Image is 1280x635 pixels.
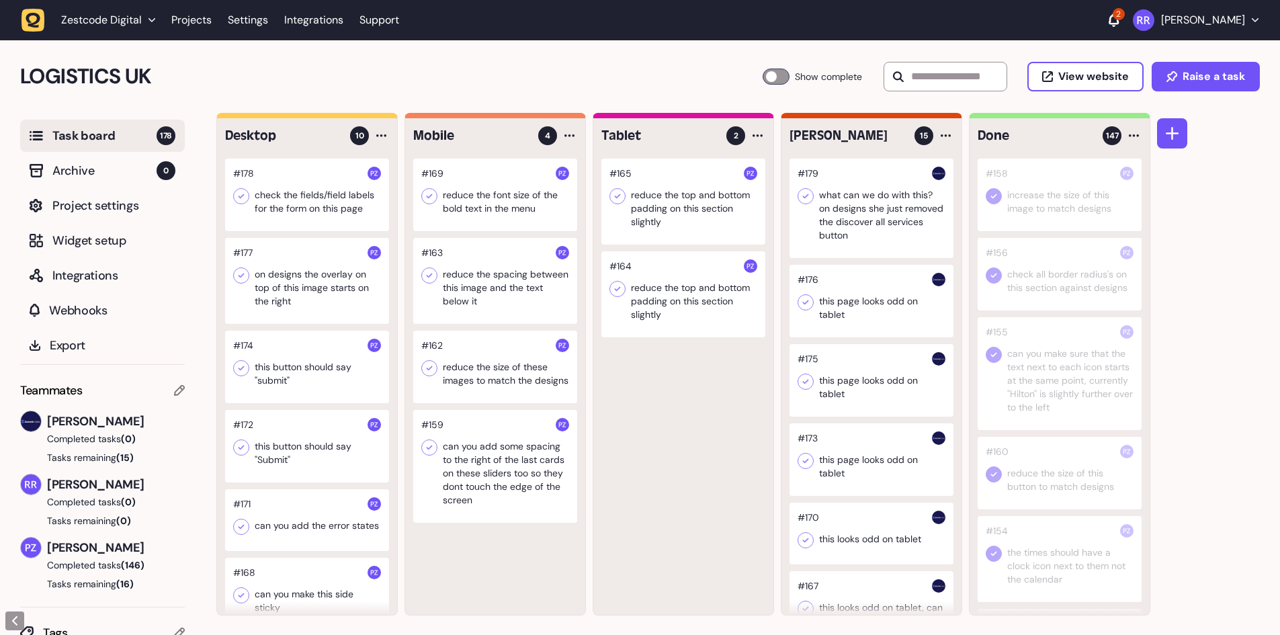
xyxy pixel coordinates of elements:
[556,339,569,352] img: Paris Zisis
[22,8,163,32] button: Zestcode Digital
[1120,325,1134,339] img: Paris Zisis
[1058,71,1129,82] span: View website
[52,161,157,180] span: Archive
[413,126,529,145] h4: Mobile
[1120,167,1134,180] img: Paris Zisis
[744,167,757,180] img: Paris Zisis
[121,433,136,445] span: (0)
[355,130,364,142] span: 10
[790,126,905,145] h4: Harry
[225,126,341,145] h4: Desktop
[1152,62,1260,91] button: Raise a task
[47,412,185,431] span: [PERSON_NAME]
[20,259,185,292] button: Integrations
[20,495,174,509] button: Completed tasks(0)
[1120,445,1134,458] img: Paris Zisis
[744,259,757,273] img: Paris Zisis
[368,167,381,180] img: Paris Zisis
[1133,9,1154,31] img: Riki-leigh Robinson
[157,161,175,180] span: 0
[20,381,83,400] span: Teammates
[171,8,212,32] a: Projects
[368,497,381,511] img: Paris Zisis
[932,273,945,286] img: Harry Robinson
[20,294,185,327] button: Webhooks
[116,452,134,464] span: (15)
[157,126,175,145] span: 178
[20,558,174,572] button: Completed tasks(146)
[52,266,175,285] span: Integrations
[795,69,862,85] span: Show complete
[1183,71,1245,82] span: Raise a task
[20,224,185,257] button: Widget setup
[932,352,945,366] img: Harry Robinson
[368,246,381,259] img: Paris Zisis
[368,566,381,579] img: Paris Zisis
[556,246,569,259] img: Paris Zisis
[121,496,136,508] span: (0)
[20,60,763,93] h2: LOGISTICS UK
[932,431,945,445] img: Harry Robinson
[20,120,185,152] button: Task board178
[1113,8,1125,20] div: 2
[1106,130,1119,142] span: 147
[1120,246,1134,259] img: Paris Zisis
[21,538,41,558] img: Paris Zisis
[368,418,381,431] img: Paris Zisis
[556,418,569,431] img: Paris Zisis
[545,130,550,142] span: 4
[920,130,928,142] span: 15
[20,329,185,362] button: Export
[116,578,134,590] span: (16)
[47,538,185,557] span: [PERSON_NAME]
[61,13,142,27] span: Zestcode Digital
[52,196,175,215] span: Project settings
[121,559,144,571] span: (146)
[21,411,41,431] img: Harry Robinson
[556,167,569,180] img: Paris Zisis
[932,579,945,593] img: Harry Robinson
[20,451,185,464] button: Tasks remaining(15)
[20,432,174,446] button: Completed tasks(0)
[978,126,1093,145] h4: Done
[1133,9,1258,31] button: [PERSON_NAME]
[734,130,738,142] span: 2
[228,8,268,32] a: Settings
[116,515,131,527] span: (0)
[1027,62,1144,91] button: View website
[284,8,343,32] a: Integrations
[52,231,175,250] span: Widget setup
[21,474,41,495] img: Riki-leigh Robinson
[601,126,717,145] h4: Tablet
[932,167,945,180] img: Harry Robinson
[52,126,157,145] span: Task board
[20,577,185,591] button: Tasks remaining(16)
[49,301,175,320] span: Webhooks
[20,189,185,222] button: Project settings
[47,475,185,494] span: [PERSON_NAME]
[359,13,399,27] a: Support
[368,339,381,352] img: Paris Zisis
[50,336,175,355] span: Export
[1120,524,1134,538] img: Paris Zisis
[932,511,945,524] img: Harry Robinson
[20,514,185,527] button: Tasks remaining(0)
[1161,13,1245,27] p: [PERSON_NAME]
[20,155,185,187] button: Archive0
